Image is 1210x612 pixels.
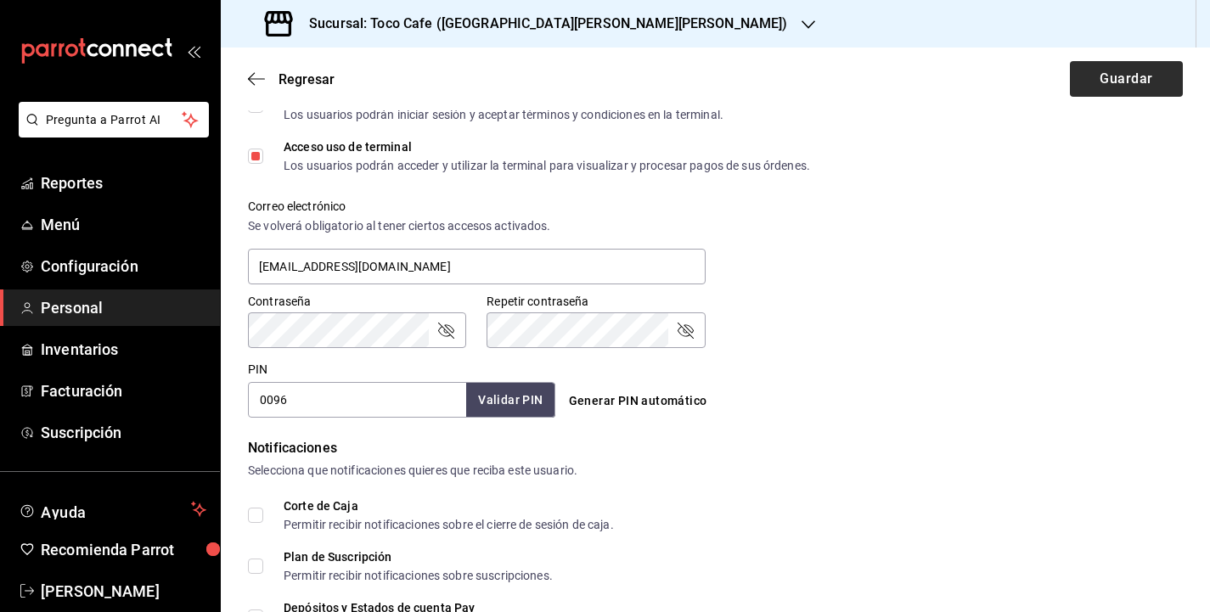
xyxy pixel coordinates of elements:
[248,363,267,375] label: PIN
[41,213,206,236] span: Menú
[41,580,206,603] span: [PERSON_NAME]
[46,111,183,129] span: Pregunta a Parrot AI
[295,14,788,34] h3: Sucursal: Toco Cafe ([GEOGRAPHIC_DATA][PERSON_NAME][PERSON_NAME])
[187,44,200,58] button: open_drawer_menu
[466,383,554,418] button: Validar PIN
[284,141,810,153] div: Acceso uso de terminal
[248,462,1183,480] div: Selecciona que notificaciones quieres que reciba este usuario.
[41,538,206,561] span: Recomienda Parrot
[248,71,335,87] button: Regresar
[675,320,695,340] button: passwordField
[248,295,466,307] label: Contraseña
[1070,61,1183,97] button: Guardar
[41,171,206,194] span: Reportes
[284,500,614,512] div: Corte de Caja
[279,71,335,87] span: Regresar
[284,570,553,581] div: Permitir recibir notificaciones sobre suscripciones.
[19,102,209,138] button: Pregunta a Parrot AI
[41,338,206,361] span: Inventarios
[284,109,723,121] div: Los usuarios podrán iniciar sesión y aceptar términos y condiciones en la terminal.
[284,160,810,171] div: Los usuarios podrán acceder y utilizar la terminal para visualizar y procesar pagos de sus órdenes.
[284,551,553,563] div: Plan de Suscripción
[41,499,184,519] span: Ayuda
[487,295,705,307] label: Repetir contraseña
[436,320,456,340] button: passwordField
[248,382,466,418] input: 3 a 6 dígitos
[41,379,206,402] span: Facturación
[248,217,706,235] div: Se volverá obligatorio al tener ciertos accesos activados.
[41,255,206,278] span: Configuración
[41,421,206,444] span: Suscripción
[562,385,714,417] button: Generar PIN automático
[41,296,206,319] span: Personal
[248,200,706,212] label: Correo electrónico
[248,438,1183,458] div: Notificaciones
[284,519,614,531] div: Permitir recibir notificaciones sobre el cierre de sesión de caja.
[12,123,209,141] a: Pregunta a Parrot AI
